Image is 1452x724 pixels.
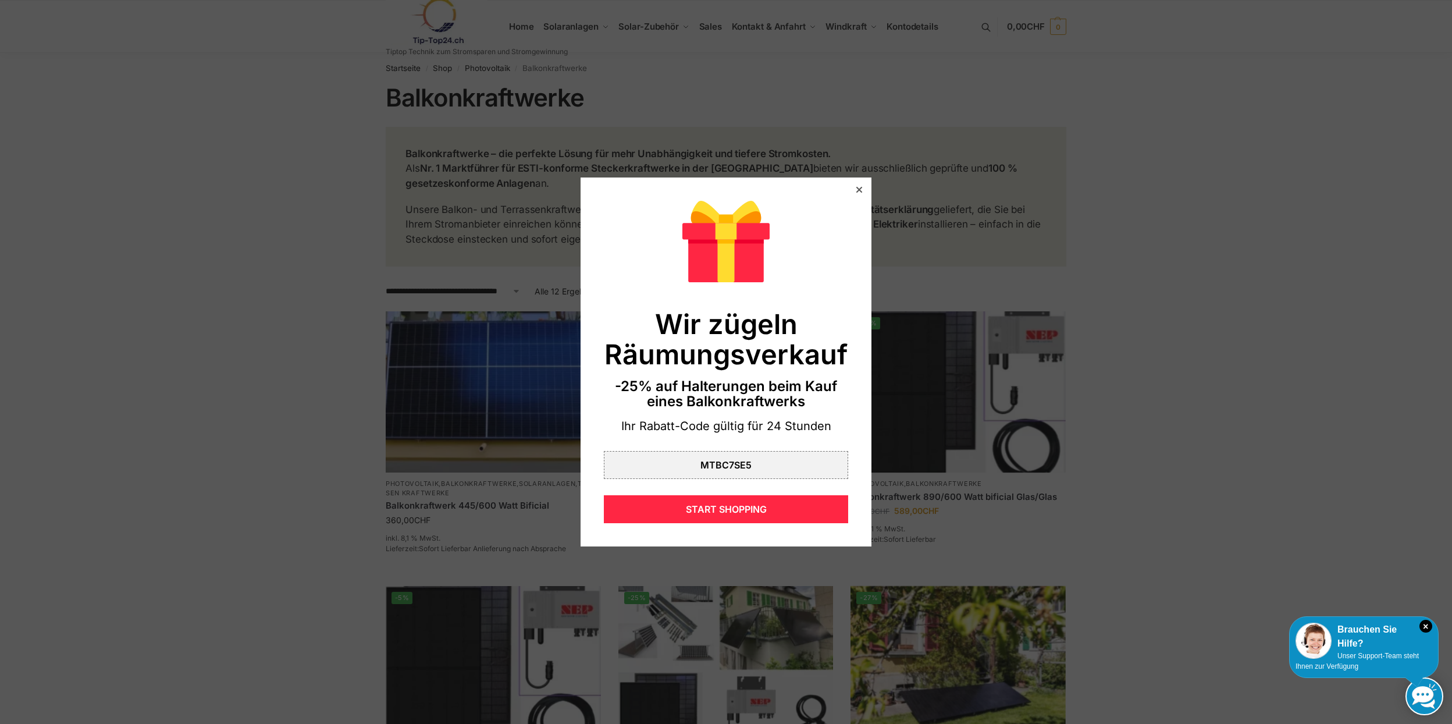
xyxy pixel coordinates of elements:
[604,495,848,523] div: START SHOPPING
[1296,652,1419,670] span: Unser Support-Team steht Ihnen zur Verfügung
[1296,623,1332,659] img: Customer service
[1296,623,1432,651] div: Brauchen Sie Hilfe?
[700,460,752,470] div: MTBC7SE5
[604,418,848,435] div: Ihr Rabatt-Code gültig für 24 Stunden
[604,451,848,479] div: MTBC7SE5
[604,309,848,369] div: Wir zügeln Räumungsverkauf
[604,379,848,410] div: -25% auf Halterungen beim Kauf eines Balkonkraftwerks
[1419,620,1432,633] i: Schließen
